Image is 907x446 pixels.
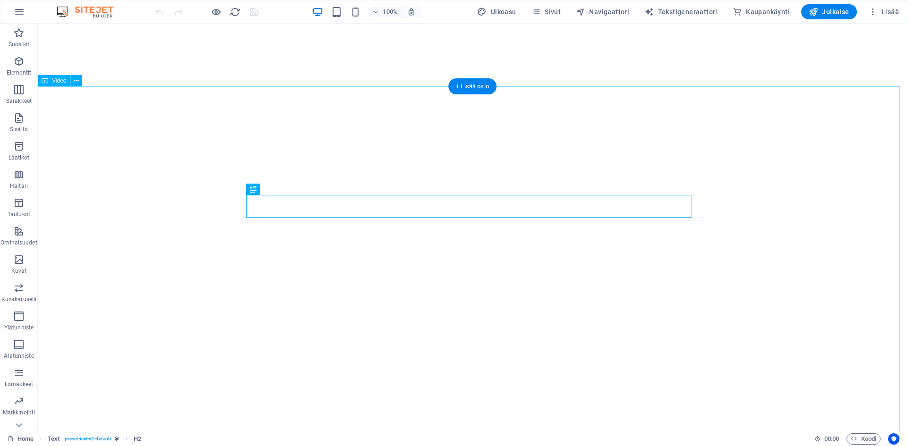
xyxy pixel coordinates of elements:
[4,352,34,360] p: Alatunniste
[134,433,141,445] span: Napsauta valitaksesi. Kaksoisnapsauta muokataksesi
[448,78,496,94] div: + Lisää osio
[229,6,240,17] button: reload
[48,433,142,445] nav: breadcrumb
[9,154,30,161] p: Laatikot
[383,6,398,17] h6: 100%
[477,7,516,17] span: Ulkoasu
[888,433,899,445] button: Usercentrics
[7,69,31,76] p: Elementit
[576,7,629,17] span: Navigaattori
[864,4,903,19] button: Lisää
[5,380,33,388] p: Lomakkeet
[4,324,34,331] p: Ylätunniste
[407,8,416,16] i: Koon muuttuessa säädä zoomaustaso automaattisesti sopimaan valittuun laitteeseen.
[115,436,119,441] i: Tämä elementti on mukautettava esiasetus
[572,4,633,19] button: Navigaattori
[1,295,36,303] p: Kuvakaruselli
[210,6,222,17] button: Napsauta tästä poistuaksesi esikatselutilasta ja jatkaaksesi muokkaamista
[824,433,839,445] span: 00 00
[54,6,125,17] img: Editor Logo
[531,7,561,17] span: Sivut
[368,6,402,17] button: 100%
[11,267,27,275] p: Kuvat
[814,433,839,445] h6: Istunnon aika
[48,433,60,445] span: Napsauta valitaksesi. Kaksoisnapsauta muokataksesi
[847,433,881,445] button: Koodi
[63,433,111,445] span: . preset-text-v2-default
[0,239,37,246] p: Ominaisuudet
[801,4,857,19] button: Julkaise
[9,41,29,48] p: Suosikit
[641,4,721,19] button: Tekstigeneraattori
[6,97,32,105] p: Sarakkeet
[3,409,35,416] p: Markkinointi
[809,7,849,17] span: Julkaise
[851,433,876,445] span: Koodi
[8,433,34,445] a: Napsauta peruuttaaksesi valinnan. Kaksoisnapsauta avataksesi Sivut
[52,78,66,84] span: Video
[729,4,794,19] button: Kaupankäynti
[528,4,565,19] button: Sivut
[868,7,899,17] span: Lisää
[733,7,790,17] span: Kaupankäynti
[10,126,28,133] p: Sisältö
[831,435,832,442] span: :
[473,4,520,19] div: Ulkoasu (Ctrl+Alt+Y)
[10,182,28,190] p: Haitari
[473,4,520,19] button: Ulkoasu
[230,7,240,17] i: Lataa sivu uudelleen
[8,210,30,218] p: Taulukot
[644,7,718,17] span: Tekstigeneraattori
